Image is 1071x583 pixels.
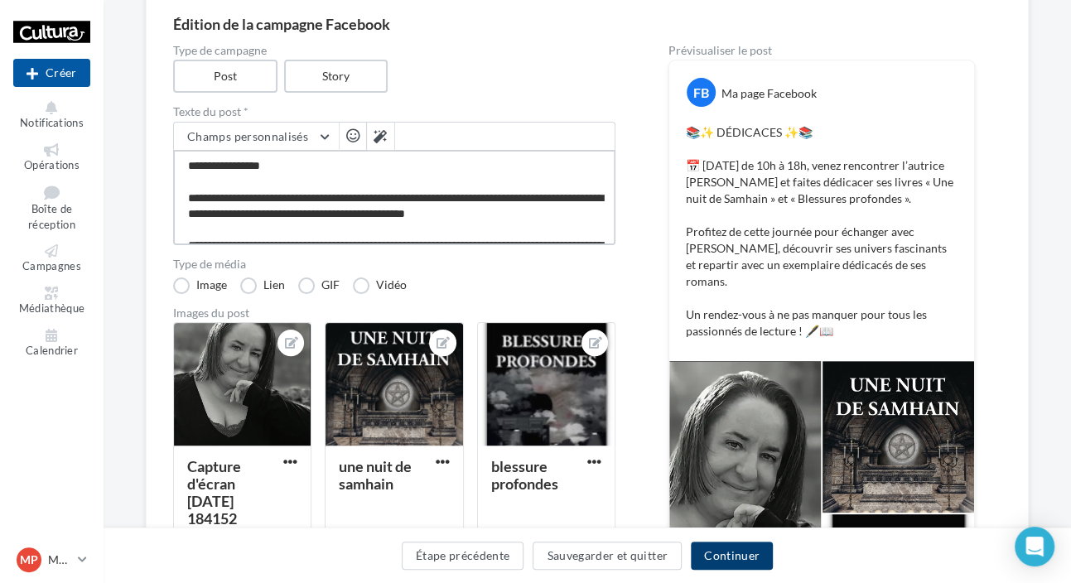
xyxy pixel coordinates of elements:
[284,60,388,93] label: Story
[353,277,407,294] label: Vidéo
[13,59,90,87] button: Créer
[173,17,1001,31] div: Édition de la campagne Facebook
[13,59,90,87] div: Nouvelle campagne
[402,542,524,570] button: Étape précédente
[13,325,90,361] a: Calendrier
[491,457,558,493] div: blessure profondes
[691,542,773,570] button: Continuer
[173,277,227,294] label: Image
[173,60,277,93] label: Post
[687,78,716,107] div: FB
[13,140,90,176] a: Opérations
[240,277,285,294] label: Lien
[173,258,615,270] label: Type de média
[533,542,682,570] button: Sauvegarder et quitter
[13,98,90,133] button: Notifications
[20,116,84,129] span: Notifications
[13,544,90,576] a: MP Marine POURNIN
[187,129,308,143] span: Champs personnalisés
[13,241,90,277] a: Campagnes
[28,203,75,232] span: Boîte de réception
[20,552,38,568] span: MP
[26,344,78,357] span: Calendrier
[173,45,615,56] label: Type de campagne
[1015,527,1054,566] div: Open Intercom Messenger
[298,277,340,294] label: GIF
[686,124,958,340] p: 📚✨ DÉDICACES ✨📚 📅 [DATE] de 10h à 18h, venez rencontrer l’autrice [PERSON_NAME] et faites dédicac...
[22,260,81,273] span: Campagnes
[173,106,615,118] label: Texte du post *
[13,283,90,319] a: Médiathèque
[24,158,80,171] span: Opérations
[187,457,241,528] div: Capture d'écran [DATE] 184152
[174,123,339,151] button: Champs personnalisés
[48,552,71,568] p: Marine POURNIN
[339,457,412,493] div: une nuit de samhain
[668,45,975,56] div: Prévisualiser le post
[173,307,615,319] div: Images du post
[721,85,817,102] div: Ma page Facebook
[13,181,90,234] a: Boîte de réception
[19,301,85,315] span: Médiathèque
